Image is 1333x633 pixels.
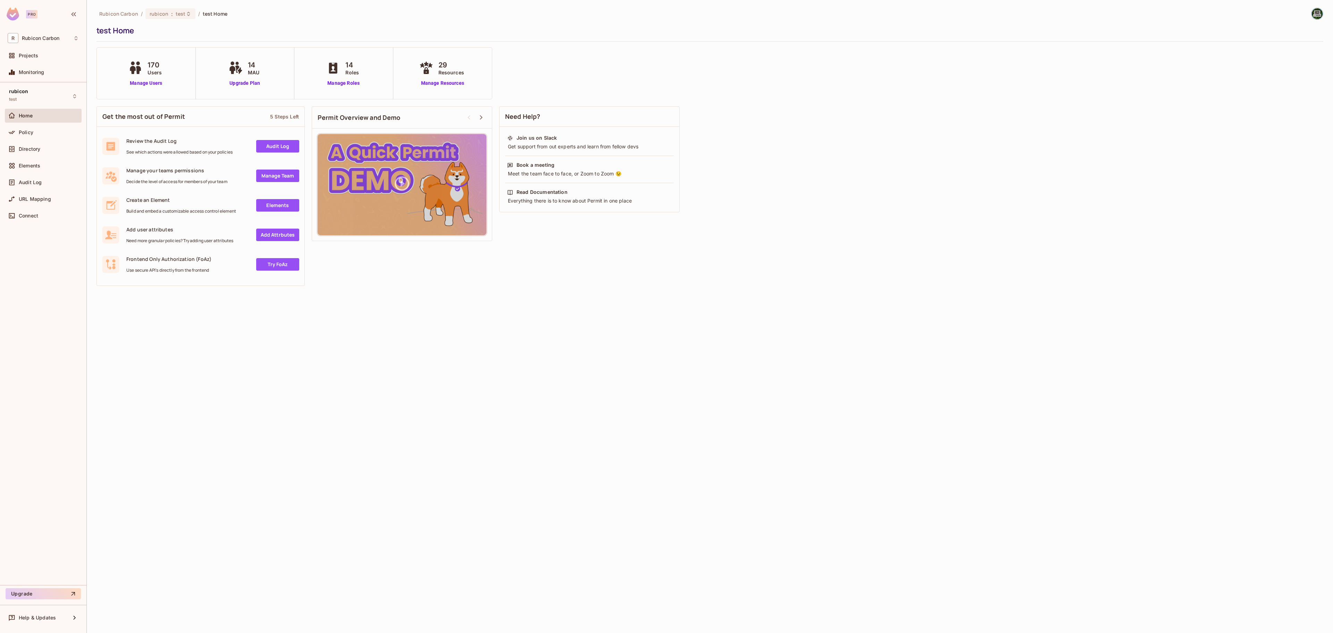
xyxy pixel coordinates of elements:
span: Elements [19,163,40,168]
span: MAU [248,69,259,76]
span: R [8,33,18,43]
a: Manage Users [127,80,165,87]
img: Keith Hudson [1311,8,1323,19]
span: 170 [148,60,162,70]
span: Review the Audit Log [126,138,233,144]
span: Roles [345,69,359,76]
span: Workspace: Rubicon Carbon [22,35,59,41]
span: the active workspace [99,10,138,17]
span: Policy [19,130,33,135]
span: rubicon [150,10,168,17]
a: Add Attrbutes [256,229,299,241]
div: Join us on Slack [517,134,557,141]
span: Build and embed a customizable access control element [126,208,236,214]
span: Monitoring [19,69,44,75]
span: Home [19,113,33,118]
span: test [9,97,17,102]
span: Help & Updates [19,615,56,620]
a: Manage Resources [418,80,468,87]
span: Use secure API's directly from the frontend [126,268,211,273]
span: URL Mapping [19,196,51,202]
span: rubicon [9,89,28,94]
li: / [141,10,143,17]
img: SReyMgAAAABJRU5ErkJggg== [7,8,19,20]
span: Users [148,69,162,76]
li: / [198,10,200,17]
span: Audit Log [19,180,42,185]
div: Everything there is to know about Permit in one place [507,197,672,204]
span: Add user attributes [126,226,233,233]
a: Upgrade Plan [227,80,263,87]
div: Pro [26,10,37,18]
span: Resources [438,69,464,76]
span: : [171,11,173,17]
span: Projects [19,53,38,58]
a: Audit Log [256,140,299,153]
div: Get support from out experts and learn from fellow devs [507,143,672,150]
a: Manage Team [256,170,299,182]
button: Upgrade [6,588,81,599]
span: test Home [203,10,227,17]
span: test [176,10,186,17]
div: Read Documentation [517,189,568,196]
a: Try FoAz [256,258,299,271]
div: 5 Steps Left [270,113,299,120]
span: 29 [438,60,464,70]
span: Directory [19,146,40,152]
span: Permit Overview and Demo [318,113,401,122]
span: 14 [248,60,259,70]
div: Book a meeting [517,162,554,168]
span: Frontend Only Authorization (FoAz) [126,256,211,262]
span: 14 [345,60,359,70]
div: Meet the team face to face, or Zoom to Zoom 😉 [507,170,672,177]
span: Create an Element [126,197,236,203]
div: test Home [97,25,1320,36]
span: Need more granular policies? Try adding user attributes [126,238,233,244]
span: Connect [19,213,38,219]
span: See which actions were allowed based on your policies [126,149,233,155]
a: Manage Roles [325,80,362,87]
span: Need Help? [505,112,540,121]
span: Decide the level of access for members of your team [126,179,227,184]
a: Elements [256,199,299,212]
span: Get the most out of Permit [102,112,185,121]
span: Manage your teams permissions [126,167,227,174]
